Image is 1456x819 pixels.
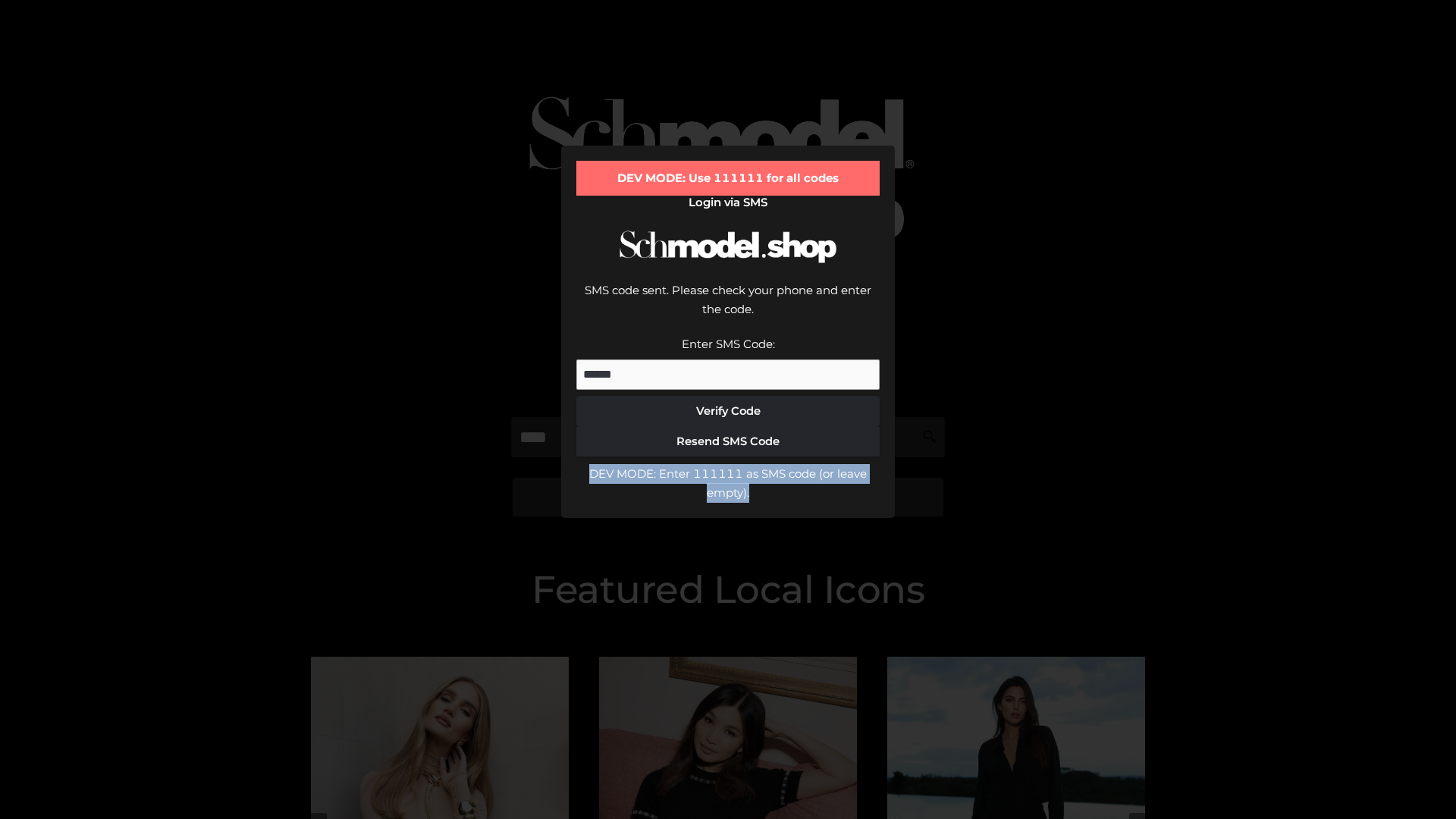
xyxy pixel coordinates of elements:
div: SMS code sent. Please check your phone and enter the code. [576,281,880,334]
label: Enter SMS Code: [682,337,775,351]
img: Schmodel Logo [614,217,842,277]
button: Verify Code [576,396,880,426]
div: DEV MODE: Enter 111111 as SMS code (or leave empty). [576,464,880,503]
h2: Login via SMS [576,196,880,209]
div: DEV MODE: Use 111111 for all codes [576,161,880,196]
button: Resend SMS Code [576,426,880,457]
